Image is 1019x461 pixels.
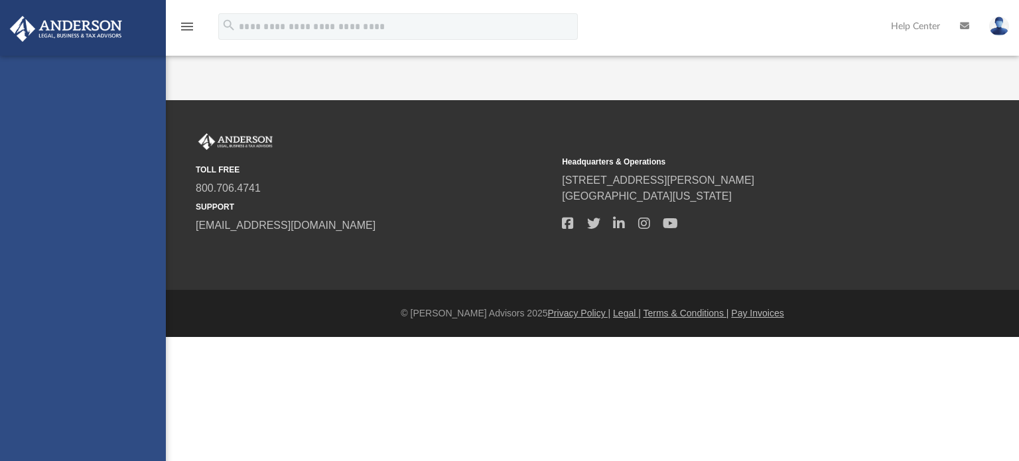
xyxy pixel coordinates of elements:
small: SUPPORT [196,201,553,213]
a: [EMAIL_ADDRESS][DOMAIN_NAME] [196,220,375,231]
div: © [PERSON_NAME] Advisors 2025 [166,306,1019,320]
img: Anderson Advisors Platinum Portal [196,133,275,151]
a: menu [179,25,195,34]
i: menu [179,19,195,34]
img: Anderson Advisors Platinum Portal [6,16,126,42]
img: User Pic [989,17,1009,36]
a: Pay Invoices [731,308,783,318]
a: Legal | [613,308,641,318]
a: [GEOGRAPHIC_DATA][US_STATE] [562,190,732,202]
i: search [222,18,236,33]
small: TOLL FREE [196,164,553,176]
small: Headquarters & Operations [562,156,919,168]
a: 800.706.4741 [196,182,261,194]
a: Terms & Conditions | [644,308,729,318]
a: [STREET_ADDRESS][PERSON_NAME] [562,174,754,186]
a: Privacy Policy | [548,308,611,318]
